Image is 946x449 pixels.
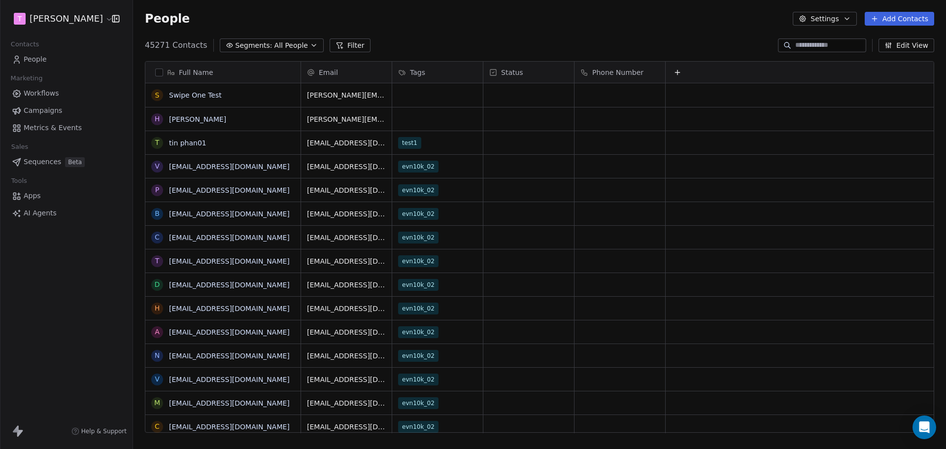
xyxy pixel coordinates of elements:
span: People [24,54,47,65]
span: AI Agents [24,208,57,218]
span: evn10k_02 [398,326,439,338]
span: Tags [410,68,425,77]
span: evn10k_02 [398,303,439,314]
a: Swipe One Test [169,91,222,99]
div: v [155,374,160,384]
button: T[PERSON_NAME] [12,10,105,27]
a: [EMAIL_ADDRESS][DOMAIN_NAME] [169,281,290,289]
a: [EMAIL_ADDRESS][DOMAIN_NAME] [169,352,290,360]
div: S [155,90,160,101]
button: Add Contacts [865,12,934,26]
div: Full Name [145,62,301,83]
a: [EMAIL_ADDRESS][DOMAIN_NAME] [169,234,290,242]
span: Metrics & Events [24,123,82,133]
span: [EMAIL_ADDRESS][DOMAIN_NAME] [307,304,386,313]
span: [EMAIL_ADDRESS][DOMAIN_NAME] [307,233,386,242]
div: grid [145,83,301,433]
a: [EMAIL_ADDRESS][DOMAIN_NAME] [169,399,290,407]
div: t [155,256,160,266]
span: [EMAIL_ADDRESS][DOMAIN_NAME] [307,351,386,361]
a: [EMAIL_ADDRESS][DOMAIN_NAME] [169,305,290,312]
span: evn10k_02 [398,255,439,267]
span: [EMAIL_ADDRESS][DOMAIN_NAME] [307,162,386,172]
a: tin phan01 [169,139,206,147]
span: Tools [7,173,31,188]
div: Phone Number [574,62,665,83]
span: Status [501,68,523,77]
a: [EMAIL_ADDRESS][DOMAIN_NAME] [169,210,290,218]
a: Apps [8,188,125,204]
span: People [145,11,190,26]
span: Help & Support [81,427,127,435]
span: Campaigns [24,105,62,116]
span: [EMAIL_ADDRESS][DOMAIN_NAME] [307,138,386,148]
span: 45271 Contacts [145,39,207,51]
span: evn10k_02 [398,397,439,409]
div: Status [483,62,574,83]
span: [EMAIL_ADDRESS][DOMAIN_NAME] [307,422,386,432]
span: All People [274,40,308,51]
span: Full Name [179,68,213,77]
span: Sequences [24,157,61,167]
div: Email [301,62,392,83]
span: evn10k_02 [398,279,439,291]
span: Workflows [24,88,59,99]
div: H [155,114,160,124]
span: Marketing [6,71,47,86]
div: m [154,398,160,408]
span: evn10k_02 [398,421,439,433]
a: [EMAIL_ADDRESS][DOMAIN_NAME] [169,423,290,431]
div: d [155,279,160,290]
a: Metrics & Events [8,120,125,136]
button: Edit View [878,38,934,52]
a: Workflows [8,85,125,102]
span: Contacts [6,37,43,52]
a: SequencesBeta [8,154,125,170]
span: [PERSON_NAME][EMAIL_ADDRESS][DOMAIN_NAME] [307,114,386,124]
span: Apps [24,191,41,201]
a: People [8,51,125,68]
div: b [155,208,160,219]
span: T [18,14,22,24]
a: [EMAIL_ADDRESS][DOMAIN_NAME] [169,186,290,194]
span: evn10k_02 [398,184,439,196]
span: test1 [398,137,421,149]
div: c [155,232,160,242]
span: evn10k_02 [398,374,439,385]
span: [EMAIL_ADDRESS][DOMAIN_NAME] [307,185,386,195]
span: evn10k_02 [398,208,439,220]
a: [EMAIL_ADDRESS][DOMAIN_NAME] [169,328,290,336]
div: n [155,350,160,361]
span: [EMAIL_ADDRESS][DOMAIN_NAME] [307,375,386,384]
span: Sales [7,139,33,154]
span: [PERSON_NAME] [30,12,103,25]
div: c [155,421,160,432]
div: t [155,138,160,148]
a: Campaigns [8,103,125,119]
div: h [155,303,160,313]
a: Help & Support [71,427,127,435]
span: Beta [65,157,85,167]
a: [EMAIL_ADDRESS][DOMAIN_NAME] [169,257,290,265]
a: AI Agents [8,205,125,221]
button: Filter [330,38,371,52]
span: Segments: [236,40,272,51]
span: [EMAIL_ADDRESS][DOMAIN_NAME] [307,327,386,337]
span: [EMAIL_ADDRESS][DOMAIN_NAME] [307,256,386,266]
span: evn10k_02 [398,350,439,362]
div: a [155,327,160,337]
div: grid [301,83,935,433]
div: p [155,185,159,195]
div: v [155,161,160,172]
span: Email [319,68,338,77]
a: [EMAIL_ADDRESS][DOMAIN_NAME] [169,376,290,383]
div: Open Intercom Messenger [912,415,936,439]
a: [EMAIL_ADDRESS][DOMAIN_NAME] [169,163,290,171]
span: Phone Number [592,68,643,77]
span: [PERSON_NAME][EMAIL_ADDRESS][DOMAIN_NAME] [307,90,386,100]
div: Tags [392,62,483,83]
span: evn10k_02 [398,232,439,243]
a: [PERSON_NAME] [169,115,226,123]
button: Settings [793,12,856,26]
span: [EMAIL_ADDRESS][DOMAIN_NAME] [307,280,386,290]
